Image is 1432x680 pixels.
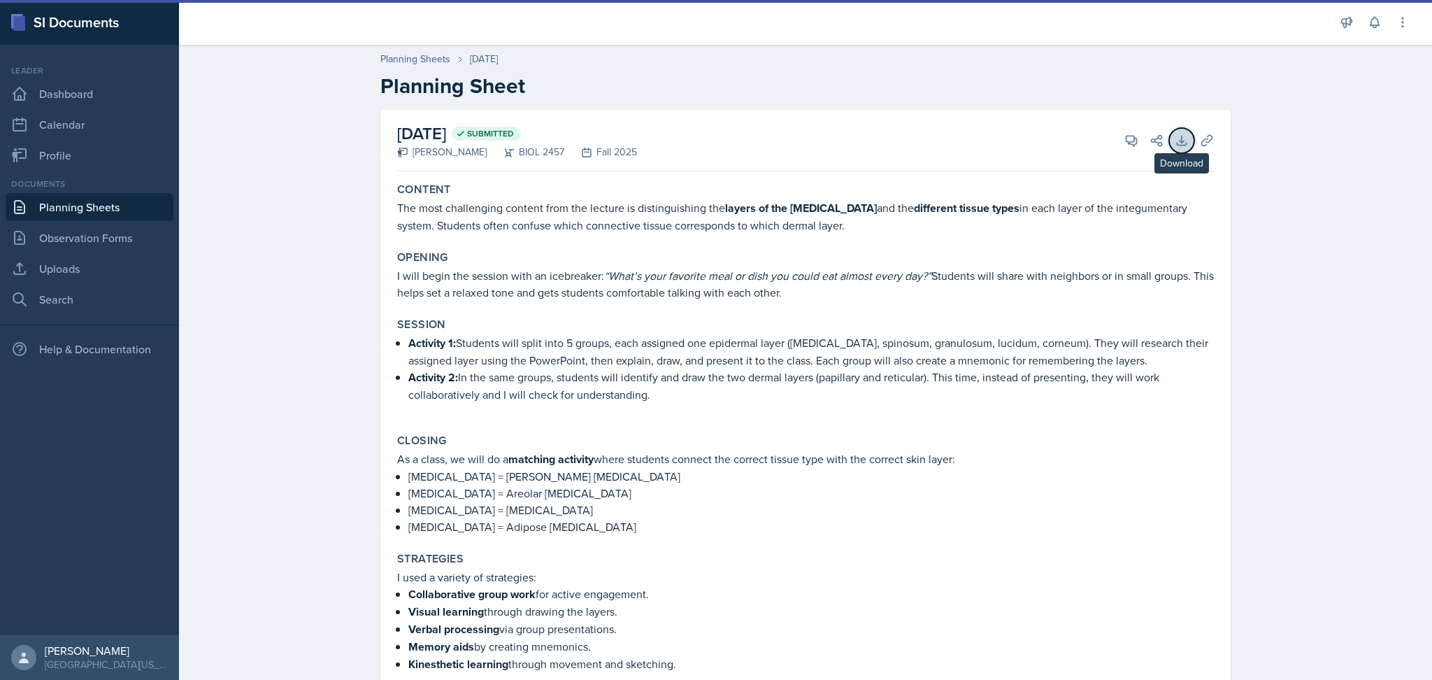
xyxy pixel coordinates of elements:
p: I used a variety of strategies: [397,569,1214,586]
p: [MEDICAL_DATA] = [MEDICAL_DATA] [408,502,1214,518]
strong: Activity 1: [408,335,456,351]
p: through drawing the layers. [408,603,1214,621]
strong: different tissue types [914,200,1019,216]
span: Submitted [467,128,514,139]
strong: Collaborative group work [408,586,536,602]
strong: Kinesthetic learning [408,656,508,672]
div: [PERSON_NAME] [45,644,168,658]
div: Leader [6,64,173,77]
a: Planning Sheets [380,52,450,66]
h2: Planning Sheet [380,73,1231,99]
a: Dashboard [6,80,173,108]
p: through movement and sketching. [408,656,1214,673]
div: [GEOGRAPHIC_DATA][US_STATE] [45,658,168,672]
p: [MEDICAL_DATA] = [PERSON_NAME] [MEDICAL_DATA] [408,468,1214,485]
div: BIOL 2457 [487,145,564,160]
p: by creating mnemonics. [408,638,1214,656]
p: [MEDICAL_DATA] = Areolar [MEDICAL_DATA] [408,485,1214,502]
label: Session [397,318,446,332]
p: for active engagement. [408,586,1214,603]
a: Planning Sheets [6,193,173,221]
strong: Memory aids [408,639,474,655]
a: Calendar [6,111,173,139]
a: Uploads [6,255,173,283]
strong: Verbal processing [408,621,499,637]
div: [PERSON_NAME] [397,145,487,160]
button: Download [1169,128,1194,153]
strong: Visual learning [408,604,484,620]
label: Content [397,183,451,197]
em: “What’s your favorite meal or dish you could eat almost every day?” [604,268,931,283]
strong: Activity 2: [408,369,458,385]
h2: [DATE] [397,121,637,146]
label: Closing [397,434,447,448]
a: Search [6,285,173,313]
p: via group presentations. [408,621,1214,638]
p: The most challenging content from the lecture is distinguishing the and the in each layer of the ... [397,199,1214,234]
p: I will begin the session with an icebreaker: Students will share with neighbors or in small group... [397,267,1214,301]
a: Observation Forms [6,224,173,252]
div: Documents [6,178,173,190]
p: Students will split into 5 groups, each assigned one epidermal layer ([MEDICAL_DATA], spinosum, g... [408,334,1214,369]
label: Opening [397,250,448,264]
div: Fall 2025 [564,145,637,160]
div: [DATE] [470,52,498,66]
div: Help & Documentation [6,335,173,363]
strong: layers of the [MEDICAL_DATA] [725,200,877,216]
p: In the same groups, students will identify and draw the two dermal layers (papillary and reticula... [408,369,1214,403]
p: [MEDICAL_DATA] = Adipose [MEDICAL_DATA] [408,518,1214,535]
strong: matching activity [508,451,594,467]
a: Profile [6,141,173,169]
p: As a class, we will do a where students connect the correct tissue type with the correct skin layer: [397,451,1214,468]
label: Strategies [397,552,464,566]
